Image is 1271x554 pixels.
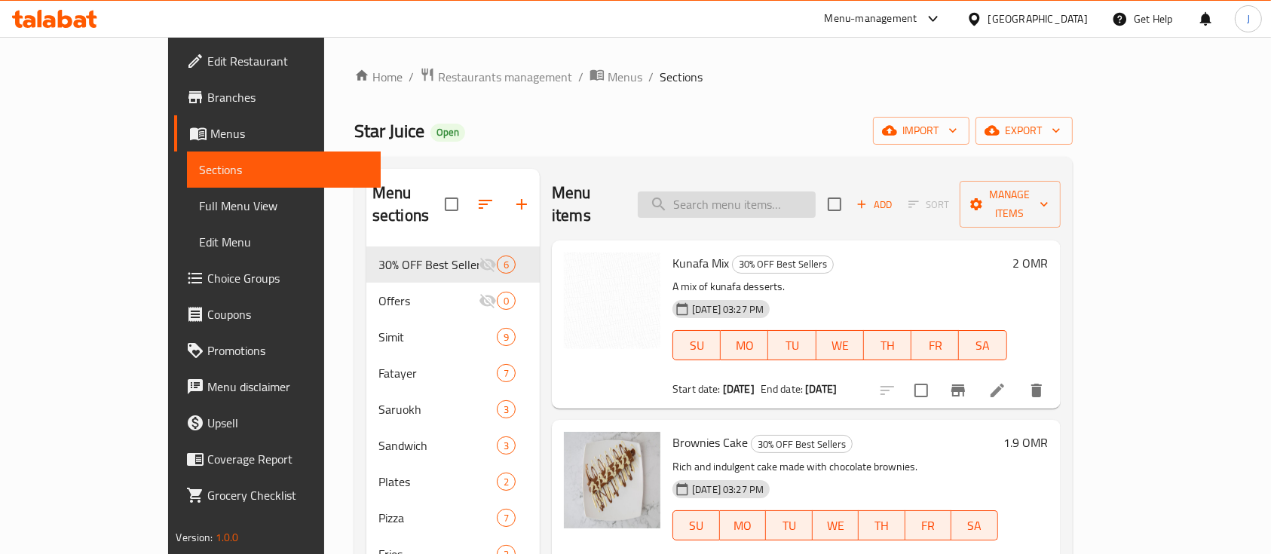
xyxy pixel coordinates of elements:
span: Choice Groups [207,269,369,287]
div: 30% OFF Best Sellers [732,256,834,274]
p: Rich and indulgent cake made with chocolate brownies. [672,458,997,476]
span: SA [957,515,992,537]
div: [GEOGRAPHIC_DATA] [988,11,1088,27]
a: Coupons [174,296,381,332]
img: Brownies Cake [564,432,660,528]
a: Edit Menu [187,224,381,260]
span: Upsell [207,414,369,432]
div: 30% OFF Best Sellers6 [366,246,540,283]
span: Menus [210,124,369,142]
div: Menu-management [825,10,917,28]
span: Coverage Report [207,450,369,468]
span: Star Juice [354,114,424,148]
span: Fatayer [378,364,497,382]
button: Add section [504,186,540,222]
button: TU [768,330,816,360]
span: Menus [608,68,642,86]
div: items [497,400,516,418]
nav: breadcrumb [354,67,1073,87]
svg: Inactive section [479,292,497,310]
span: Branches [207,88,369,106]
span: 30% OFF Best Sellers [733,256,833,273]
input: search [638,191,816,218]
span: J [1247,11,1250,27]
svg: Inactive section [479,256,497,274]
span: End date: [761,379,803,399]
button: SU [672,510,719,540]
div: Open [430,124,465,142]
span: Start date: [672,379,721,399]
span: 3 [498,439,515,453]
span: Sections [199,161,369,179]
span: Add item [850,193,899,216]
div: 30% OFF Best Sellers [751,435,853,453]
li: / [578,68,583,86]
a: Sections [187,152,381,188]
a: Edit Restaurant [174,43,381,79]
div: items [497,509,516,527]
div: items [497,292,516,310]
span: SA [965,335,1000,357]
button: FR [911,330,959,360]
h6: 2 OMR [1013,253,1049,274]
span: Add [854,196,895,213]
b: [DATE] [805,379,837,399]
button: SU [672,330,721,360]
span: 2 [498,475,515,489]
span: Kunafa Mix [672,252,729,274]
span: Promotions [207,341,369,360]
span: Restaurants management [438,68,572,86]
div: Simit [378,328,497,346]
a: Full Menu View [187,188,381,224]
div: items [497,436,516,455]
h6: 1.9 OMR [1004,432,1049,453]
button: WE [816,330,864,360]
span: Menu disclaimer [207,378,369,396]
span: 30% OFF Best Sellers [378,256,479,274]
a: Grocery Checklist [174,477,381,513]
span: 1.0.0 [216,528,239,547]
span: export [988,121,1061,140]
button: TU [766,510,813,540]
a: Coverage Report [174,441,381,477]
li: / [648,68,654,86]
span: TH [870,335,905,357]
button: Add [850,193,899,216]
span: 0 [498,294,515,308]
span: SU [679,515,713,537]
button: import [873,117,969,145]
span: 6 [498,258,515,272]
button: Manage items [960,181,1061,228]
button: TH [864,330,911,360]
span: FR [911,515,946,537]
b: [DATE] [723,379,755,399]
a: Upsell [174,405,381,441]
span: TH [865,515,899,537]
span: Full Menu View [199,197,369,215]
span: MO [726,515,761,537]
span: FR [917,335,953,357]
div: items [497,328,516,346]
img: Kunafa Mix [564,253,660,349]
button: Branch-specific-item [940,372,976,409]
span: Sandwich [378,436,497,455]
div: Plates2 [366,464,540,500]
a: Choice Groups [174,260,381,296]
span: [DATE] 03:27 PM [686,302,770,317]
span: 9 [498,330,515,344]
span: Select section first [899,193,960,216]
span: Pizza [378,509,497,527]
div: Sandwich3 [366,427,540,464]
button: MO [721,330,768,360]
a: Edit menu item [988,381,1006,399]
span: Saruokh [378,400,497,418]
div: items [497,256,516,274]
span: TU [774,335,810,357]
div: Pizza7 [366,500,540,536]
span: Brownies Cake [672,431,748,454]
button: FR [905,510,952,540]
span: [DATE] 03:27 PM [686,482,770,497]
span: TU [772,515,807,537]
